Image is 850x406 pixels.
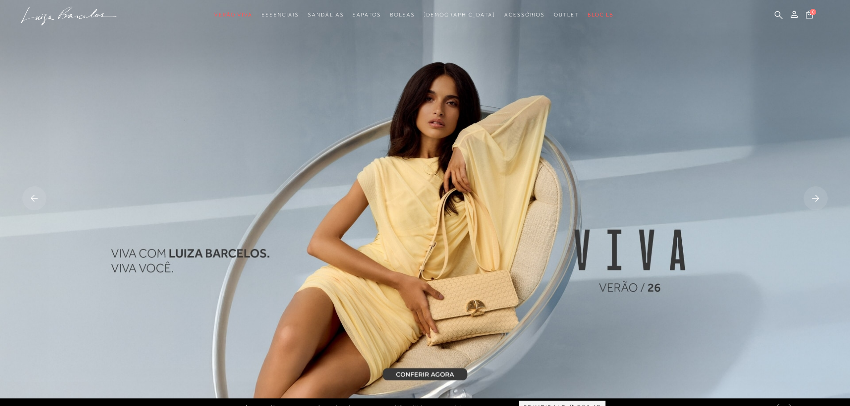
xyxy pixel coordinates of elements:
[390,7,415,23] a: noSubCategoriesText
[504,12,545,18] span: Acessórios
[554,7,579,23] a: noSubCategoriesText
[390,12,415,18] span: Bolsas
[214,12,253,18] span: Verão Viva
[423,12,495,18] span: [DEMOGRAPHIC_DATA]
[810,9,816,15] span: 0
[423,7,495,23] a: noSubCategoriesText
[308,12,344,18] span: Sandálias
[214,7,253,23] a: noSubCategoriesText
[352,12,381,18] span: Sapatos
[554,12,579,18] span: Outlet
[504,7,545,23] a: noSubCategoriesText
[308,7,344,23] a: noSubCategoriesText
[352,7,381,23] a: noSubCategoriesText
[261,12,299,18] span: Essenciais
[261,7,299,23] a: noSubCategoriesText
[588,12,614,18] span: BLOG LB
[803,10,816,22] button: 0
[588,7,614,23] a: BLOG LB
